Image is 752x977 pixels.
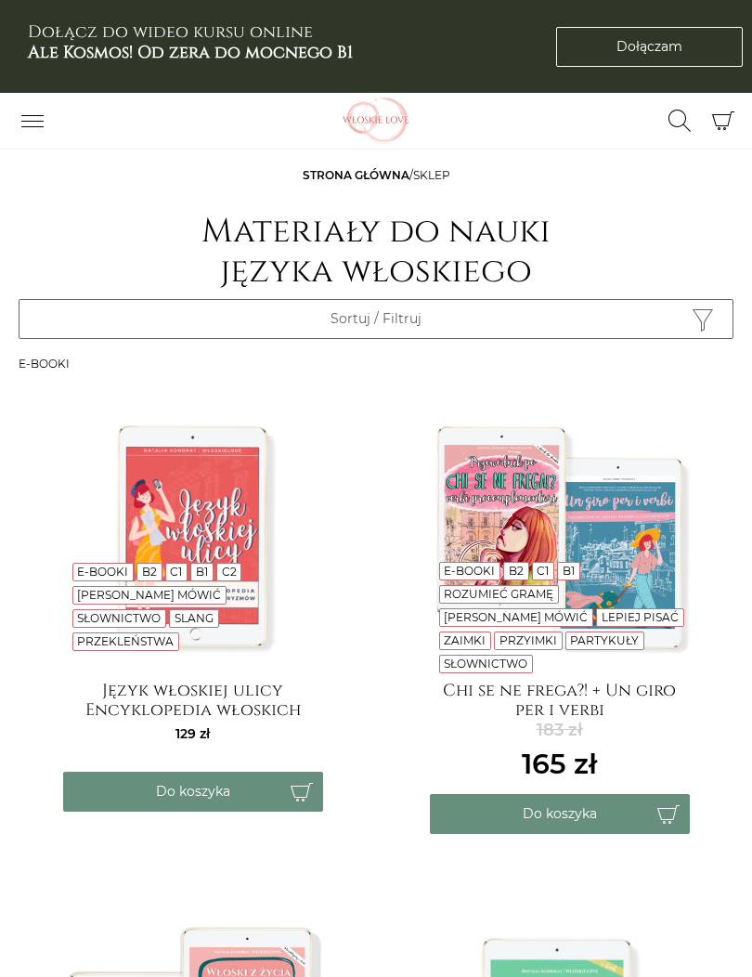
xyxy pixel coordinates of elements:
a: C1 [170,565,182,579]
span: Dołączam [616,37,682,57]
a: B2 [509,564,524,578]
button: Przełącz widoczność filtrów [19,299,733,339]
a: Chi se ne frega?! + Un giro per i verbi [430,681,690,718]
button: Do koszyka [63,772,323,812]
a: Lepiej pisać [602,610,679,624]
a: Przekleństwa [77,634,174,648]
a: Slang [175,611,214,625]
a: Dołączam [556,27,743,67]
a: C1 [537,564,549,578]
button: Koszyk [703,101,743,141]
a: Słownictwo [77,611,161,625]
span: 129 [175,725,210,742]
a: B2 [142,565,157,579]
a: Przyimki [499,633,557,647]
a: [PERSON_NAME] mówić [444,610,588,624]
a: E-booki [77,565,128,579]
h3: E-booki [19,358,733,371]
a: Partykuły [570,633,639,647]
a: C2 [222,565,237,579]
a: [PERSON_NAME] mówić [77,588,221,602]
h1: Materiały do nauki języka włoskiego [190,212,562,292]
span: / [303,168,450,182]
a: Zaimki [444,633,486,647]
a: Strona główna [303,168,409,182]
a: E-booki [444,564,495,578]
button: Do koszyka [430,794,690,834]
button: Przełącz nawigację [9,105,56,137]
ins: 165 [522,743,597,785]
a: B1 [196,565,208,579]
a: B1 [563,564,575,578]
span: sklep [413,168,450,182]
h3: Dołącz do wideo kursu online [28,22,353,62]
a: Słownictwo [444,657,527,671]
b: Ale Kosmos! Od zera do mocnego B1 [28,41,353,64]
del: 183 [522,718,597,743]
a: Rozumieć gramę [444,587,553,601]
a: Język włoskiej ulicy Encyklopedia włoskich wulgaryzmów [63,681,323,718]
img: Włoskielove [316,98,436,144]
button: Przełącz formularz wyszukiwania [656,105,703,137]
